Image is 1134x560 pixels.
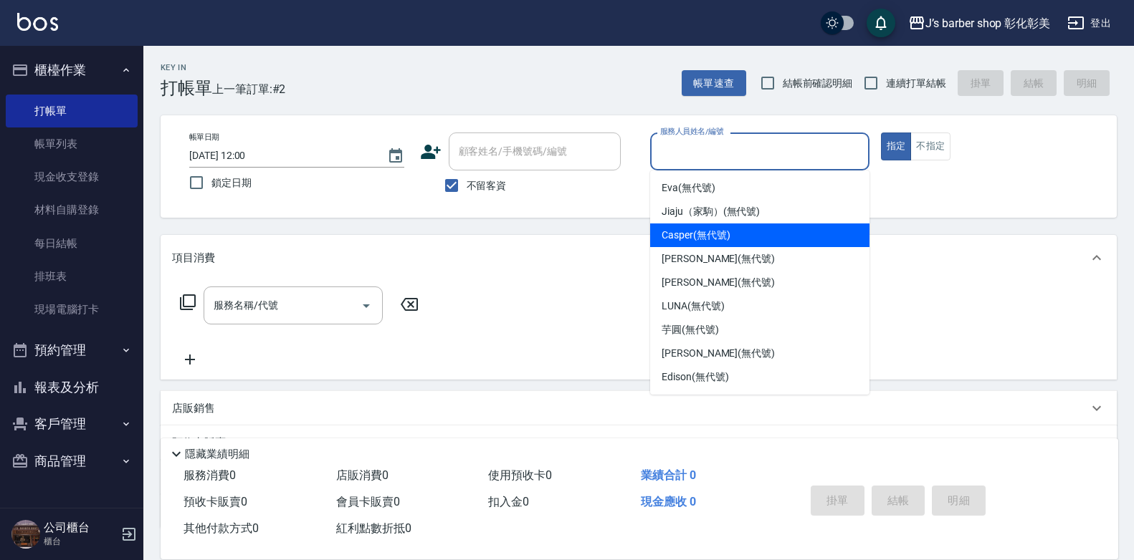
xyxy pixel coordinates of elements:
[184,468,236,482] span: 服務消費 0
[902,9,1056,38] button: J’s barber shop 彰化彰美
[488,495,529,508] span: 扣入金 0
[6,127,138,160] a: 帳單列表
[6,52,138,89] button: 櫃檯作業
[662,322,719,337] span: 芋圓 (無代號)
[6,95,138,127] a: 打帳單
[910,132,950,160] button: 不指定
[336,468,389,482] span: 店販消費 0
[662,228,730,243] span: Casper (無代號)
[867,9,895,37] button: save
[467,178,507,193] span: 不留客資
[336,521,411,535] span: 紅利點數折抵 0
[6,193,138,226] a: 材料自購登錄
[6,160,138,193] a: 現金收支登錄
[378,139,413,173] button: Choose date, selected date is 2025-09-06
[662,180,715,195] span: Eva (無代號)
[6,293,138,326] a: 現場電腦打卡
[6,332,138,369] button: 預約管理
[172,251,215,266] p: 項目消費
[662,251,775,266] span: [PERSON_NAME] (無代號)
[172,435,226,450] p: 預收卡販賣
[185,447,249,462] p: 隱藏業績明細
[44,521,117,535] h5: 公司櫃台
[161,235,1117,281] div: 項目消費
[662,204,760,219] span: Jiaju（家駒） (無代號)
[641,495,696,508] span: 現金應收 0
[6,443,138,480] button: 商品管理
[660,126,723,137] label: 服務人員姓名/編號
[1062,10,1117,37] button: 登出
[925,14,1050,32] div: J’s barber shop 彰化彰美
[662,346,775,361] span: [PERSON_NAME] (無代號)
[161,391,1117,425] div: 店販銷售
[161,78,212,98] h3: 打帳單
[189,144,373,168] input: YYYY/MM/DD hh:mm
[6,227,138,260] a: 每日結帳
[881,132,912,160] button: 指定
[6,260,138,293] a: 排班表
[488,468,552,482] span: 使用預收卡 0
[44,535,117,548] p: 櫃台
[355,294,378,317] button: Open
[886,76,946,91] span: 連續打單結帳
[161,425,1117,460] div: 預收卡販賣
[184,495,247,508] span: 預收卡販賣 0
[336,495,400,508] span: 會員卡販賣 0
[211,175,252,190] span: 鎖定日期
[6,405,138,443] button: 客戶管理
[682,70,746,97] button: 帳單速查
[6,369,138,406] button: 報表及分析
[662,370,728,385] span: Edison (無代號)
[189,132,219,143] label: 帳單日期
[172,401,215,416] p: 店販銷售
[662,299,725,314] span: LUNA (無代號)
[641,468,696,482] span: 業績合計 0
[184,521,259,535] span: 其他付款方式 0
[662,275,775,290] span: [PERSON_NAME] (無代號)
[783,76,853,91] span: 結帳前確認明細
[17,13,58,31] img: Logo
[161,63,212,72] h2: Key In
[11,520,40,549] img: Person
[212,80,286,98] span: 上一筆訂單:#2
